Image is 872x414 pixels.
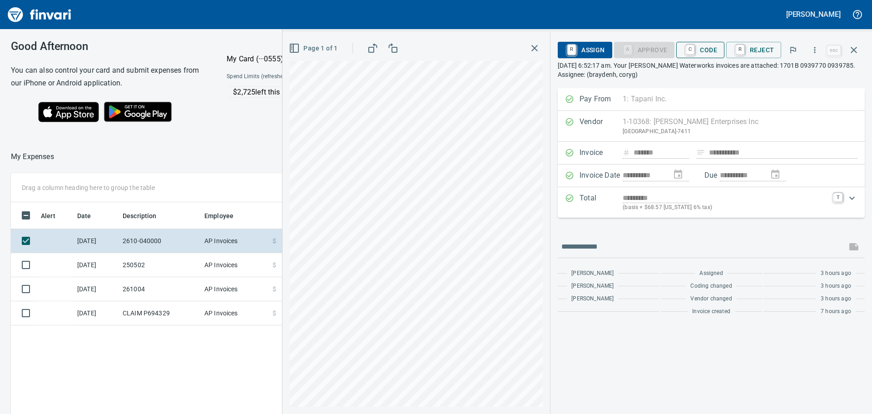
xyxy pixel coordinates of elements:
[11,64,204,90] h6: You can also control your card and submit expenses from our iPhone or Android application.
[227,72,391,81] span: Spend Limits (refreshed by [PERSON_NAME] a day ago)
[558,61,865,79] p: [DATE] 6:52:17 am. Your [PERSON_NAME] Waterworks invoices are attached: 1701B 0939770 0939785. As...
[11,151,54,162] nav: breadcrumb
[41,210,55,221] span: Alert
[558,187,865,218] div: Expand
[783,40,803,60] button: Flag
[99,97,177,127] img: Get it on Google Play
[736,45,744,55] a: R
[287,40,341,57] button: Page 1 of 1
[821,269,851,278] span: 3 hours ago
[11,151,54,162] p: My Expenses
[827,45,841,55] a: esc
[74,277,119,301] td: [DATE]
[684,42,717,58] span: Code
[571,294,614,304] span: [PERSON_NAME]
[201,229,269,253] td: AP Invoices
[821,294,851,304] span: 3 hours ago
[119,253,201,277] td: 250502
[74,229,119,253] td: [DATE]
[784,7,843,21] button: [PERSON_NAME]
[699,269,723,278] span: Assigned
[825,39,865,61] span: Close invoice
[558,42,612,58] button: RAssign
[123,210,168,221] span: Description
[5,4,74,25] img: Finvari
[201,253,269,277] td: AP Invoices
[692,307,730,316] span: Invoice created
[272,260,276,269] span: $
[623,203,828,212] p: (basis + $68.57 [US_STATE] 6% tax)
[614,45,675,53] div: Coding Required
[77,210,91,221] span: Date
[119,301,201,325] td: CLAIM P694329
[833,193,842,202] a: T
[272,309,276,318] span: $
[22,183,155,192] p: Drag a column heading here to group the table
[201,277,269,301] td: AP Invoices
[227,54,295,65] p: My Card (···0555)
[282,284,311,294] span: 14,532.50
[123,210,157,221] span: Description
[119,277,201,301] td: 261004
[821,307,851,316] span: 7 hours ago
[77,210,103,221] span: Date
[565,42,604,58] span: Assign
[201,301,269,325] td: AP Invoices
[233,87,417,98] p: $2,725 left this month
[690,282,732,291] span: Coding changed
[276,210,311,221] span: Amount
[821,282,851,291] span: 3 hours ago
[690,294,732,304] span: Vendor changed
[272,284,276,294] span: $
[567,45,576,55] a: R
[272,236,276,245] span: $
[786,10,841,19] h5: [PERSON_NAME]
[571,269,614,278] span: [PERSON_NAME]
[11,40,204,53] h3: Good Afternoon
[580,193,623,212] p: Total
[74,301,119,325] td: [DATE]
[204,210,233,221] span: Employee
[805,40,825,60] button: More
[204,210,245,221] span: Employee
[38,102,99,122] img: Download on the App Store
[676,42,724,58] button: CCode
[843,236,865,258] span: This records your message into the invoice and notifies anyone mentioned
[686,45,694,55] a: C
[41,210,67,221] span: Alert
[291,43,337,54] span: Page 1 of 1
[726,42,781,58] button: RReject
[571,282,614,291] span: [PERSON_NAME]
[119,229,201,253] td: 2610-040000
[733,42,774,58] span: Reject
[219,98,418,107] p: Online allowed
[74,253,119,277] td: [DATE]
